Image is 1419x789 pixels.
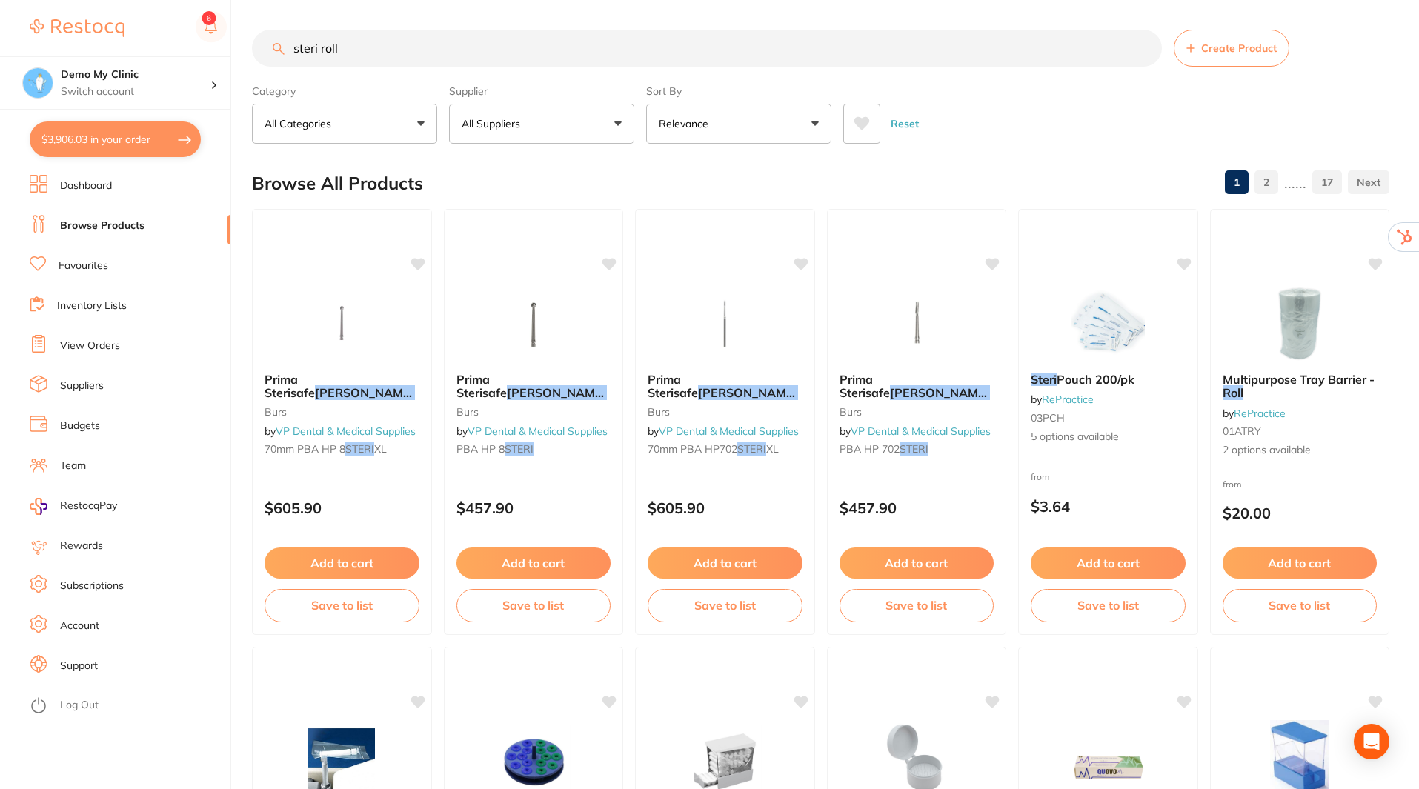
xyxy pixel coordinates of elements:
a: Restocq Logo [30,11,124,45]
label: Sort By [646,84,831,98]
a: Subscriptions [60,579,124,593]
em: STERI [900,442,928,456]
a: Favourites [59,259,108,273]
span: XL [374,442,387,456]
span: Multipurpose Tray Barrier - [1223,372,1375,387]
img: Prima Sterisafe Toller Surgical Bur HP 702 018 Taper Fissure Cross Cut 70mm Pack Of 25 [677,287,773,361]
a: View Orders [60,339,120,353]
em: Steri [1031,372,1057,387]
a: Browse Products [60,219,144,233]
button: Reset [886,104,923,144]
img: Prima Sterisafe Toller Surgical Bur HP 8 023 Round 51.5mm Pack Of 25 [485,287,582,361]
label: Supplier [449,84,634,98]
b: Multipurpose Tray Barrier - Roll [1223,373,1378,400]
p: Relevance [659,116,714,131]
img: Demo My Clinic [23,68,53,98]
em: [PERSON_NAME] [507,385,607,400]
a: Budgets [60,419,100,433]
em: [PERSON_NAME] [698,385,798,400]
button: Save to list [1031,589,1186,622]
a: Suppliers [60,379,104,393]
small: burs [265,406,419,418]
span: by [840,425,991,438]
a: Dashboard [60,179,112,193]
button: Save to list [840,589,994,622]
p: All Suppliers [462,116,526,131]
button: Log Out [30,694,226,718]
button: Save to list [1223,589,1378,622]
a: RePractice [1234,407,1286,420]
h2: Browse All Products [252,173,423,194]
a: RestocqPay [30,498,117,515]
b: Prima Sterisafe Toller Surgical Bur HP 8 023 Round 70mm Pack Of 25 [265,373,419,400]
a: Rewards [60,539,103,553]
button: Save to list [648,589,802,622]
button: All Categories [252,104,437,144]
input: Search Products [252,30,1162,67]
span: from [1031,471,1050,482]
span: Prima Sterisafe [265,372,315,400]
span: by [456,425,608,438]
em: [PERSON_NAME] [315,385,415,400]
h4: Demo My Clinic [61,67,210,82]
a: RePractice [1042,393,1094,406]
small: burs [648,406,802,418]
p: $457.90 [456,499,611,516]
a: VP Dental & Medical Supplies [851,425,991,438]
span: by [648,425,799,438]
button: Add to cart [1031,547,1186,579]
div: Open Intercom Messenger [1354,724,1389,759]
p: $605.90 [648,499,802,516]
a: Inventory Lists [57,299,127,313]
button: Add to cart [1223,547,1378,579]
span: RestocqPay [60,499,117,513]
em: STERI [737,442,766,456]
button: Add to cart [840,547,994,579]
img: Prima Sterisafe Toller Surgical Bur HP 702 018 Taper Fissure Cross Cut 51.5mm Pack Of 25 [868,287,965,361]
a: VP Dental & Medical Supplies [659,425,799,438]
span: Prima Sterisafe [840,372,890,400]
span: by [1031,393,1094,406]
span: 5 options available [1031,430,1186,445]
img: RestocqPay [30,498,47,515]
a: Log Out [60,698,99,713]
span: 2 options available [1223,443,1378,458]
span: Create Product [1201,42,1277,54]
b: Prima Sterisafe Toller Surgical Bur HP 8 023 Round 51.5mm Pack Of 25 [456,373,611,400]
small: burs [840,406,994,418]
a: Account [60,619,99,633]
span: by [1223,407,1286,420]
p: $457.90 [840,499,994,516]
em: STERI [345,442,374,456]
em: [PERSON_NAME] [890,385,990,400]
small: burs [456,406,611,418]
button: Save to list [265,589,419,622]
span: PBA HP 702 [840,442,900,456]
span: XL [766,442,779,456]
span: Prima Sterisafe [456,372,507,400]
span: Prima Sterisafe [648,372,698,400]
p: $3.64 [1031,498,1186,515]
img: Steri Pouch 200/pk [1060,287,1156,361]
button: $3,906.03 in your order [30,121,201,157]
p: $605.90 [265,499,419,516]
p: ...... [1284,174,1306,191]
span: Pouch 200/pk [1057,372,1134,387]
span: 03PCH [1031,411,1065,425]
p: $20.00 [1223,505,1378,522]
b: Prima Sterisafe Toller Surgical Bur HP 702 018 Taper Fissure Cross Cut 51.5mm Pack Of 25 [840,373,994,400]
a: 1 [1225,167,1249,197]
button: Add to cart [456,547,611,579]
span: by [265,425,416,438]
a: 2 [1254,167,1278,197]
span: 01ATRY [1223,425,1261,438]
button: Add to cart [648,547,802,579]
button: Add to cart [265,547,419,579]
button: Create Product [1174,30,1289,67]
p: Switch account [61,84,210,99]
span: PBA HP 8 [456,442,505,456]
button: Relevance [646,104,831,144]
b: Steri Pouch 200/pk [1031,373,1186,386]
button: All Suppliers [449,104,634,144]
p: All Categories [265,116,337,131]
